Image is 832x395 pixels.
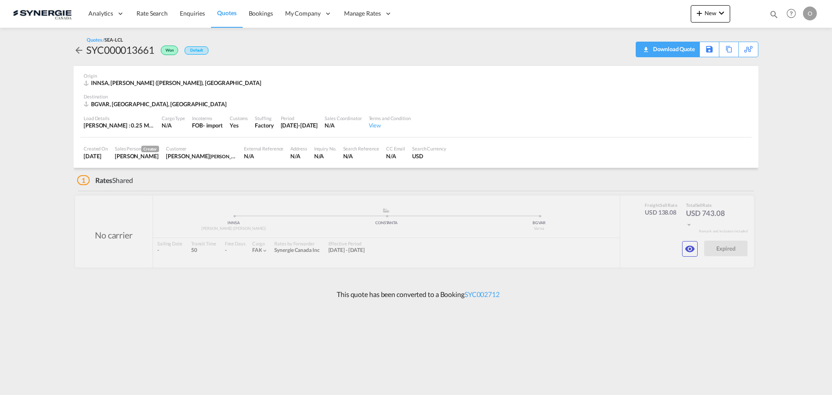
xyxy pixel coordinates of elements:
div: N/A [244,152,283,160]
div: O [803,7,817,20]
div: Quote PDF is not available at this time [640,42,695,56]
div: Customer [166,145,237,152]
div: Customs [230,115,248,121]
p: This quote has been converted to a Booking [332,290,500,299]
span: New [694,10,727,16]
div: Terms and Condition [369,115,411,121]
span: Bookings [249,10,273,17]
div: Yes [230,121,248,129]
span: Quotes [217,9,236,16]
div: N/A [325,121,361,129]
div: Address [290,145,307,152]
div: Download Quote [651,42,695,56]
div: N/A [162,121,185,129]
span: Help [784,6,799,21]
span: My Company [285,9,321,18]
md-icon: icon-eye [685,244,695,254]
div: Period [281,115,318,121]
span: 1 [77,175,90,185]
div: [PERSON_NAME] : 0.25 MT | Volumetric Wt : 1.45 CBM | Chargeable Wt : 1.45 W/M [84,121,155,129]
span: SEA-LCL [104,37,123,42]
md-icon: icon-plus 400-fg [694,8,705,18]
div: Quotes /SEA-LCL [87,36,123,43]
div: Incoterms [192,115,223,121]
a: SYC002712 [465,290,500,298]
div: Won [154,43,180,57]
div: icon-magnify [769,10,779,23]
span: Creator [141,146,159,152]
div: Save As Template [700,42,719,57]
span: [PERSON_NAME] [210,153,246,160]
div: 31 Jul 2025 [84,152,108,160]
div: View [369,121,411,129]
span: Won [166,48,176,56]
div: Created On [84,145,108,152]
div: USD [412,152,446,160]
div: N/A [290,152,307,160]
div: Shared [77,176,133,185]
div: BGVAR, Varna, Europe [84,100,229,108]
div: Search Reference [343,145,379,152]
div: Inquiry No. [314,145,336,152]
div: SYC000013661 [86,43,154,57]
span: Rates [95,176,113,184]
span: Analytics [88,9,113,18]
div: Destination [84,93,748,100]
div: N/A [314,152,336,160]
md-icon: icon-arrow-left [74,45,84,55]
div: INNSA, Jawaharlal Nehru (Nhava Sheva), Asia [84,79,263,87]
div: Help [784,6,803,22]
div: icon-arrow-left [74,43,86,57]
div: Search Currency [412,145,446,152]
div: Cargo Type [162,115,185,121]
button: icon-plus 400-fgNewicon-chevron-down [691,5,730,23]
div: Stuffing [255,115,273,121]
div: External Reference [244,145,283,152]
img: 1f56c880d42311ef80fc7dca854c8e59.png [13,4,71,23]
span: Manage Rates [344,9,381,18]
span: Enquiries [180,10,205,17]
div: Load Details [84,115,155,121]
div: Origin [84,72,748,79]
div: Sales Person [115,145,159,152]
div: - import [203,121,223,129]
div: 15 Aug 2025 [281,121,318,129]
button: icon-eye [682,241,698,257]
div: FOB [192,121,203,129]
div: Adriana Groposila [115,152,159,160]
div: Sales Coordinator [325,115,361,121]
div: Download Quote [640,42,695,56]
div: N/A [343,152,379,160]
md-icon: icon-download [640,43,651,50]
div: Olena Drabyna [166,152,237,160]
md-icon: icon-chevron-down [716,8,727,18]
div: Factory Stuffing [255,121,273,129]
span: Rate Search [136,10,168,17]
div: Default [185,46,208,55]
span: INNSA, [PERSON_NAME] ([PERSON_NAME]), [GEOGRAPHIC_DATA] [91,79,261,86]
md-icon: icon-magnify [769,10,779,19]
div: N/A [386,152,405,160]
div: CC Email [386,145,405,152]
